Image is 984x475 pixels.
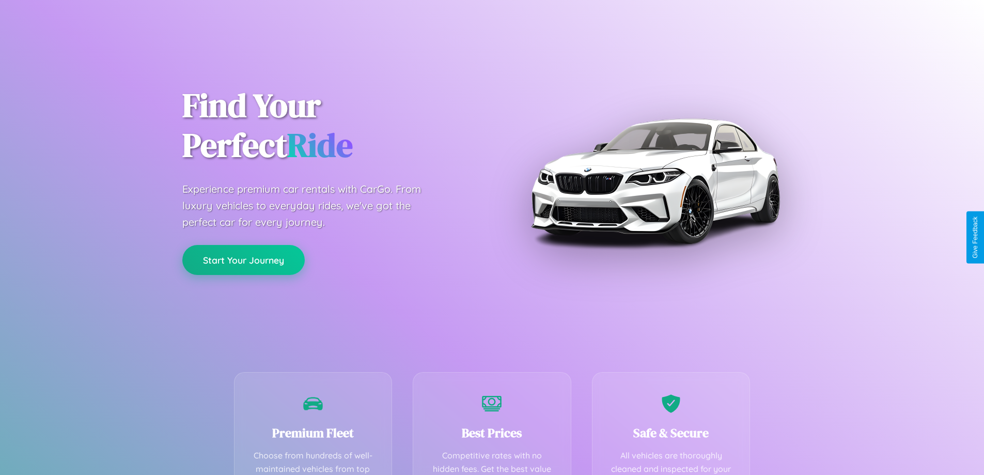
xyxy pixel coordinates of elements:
button: Start Your Journey [182,245,305,275]
h3: Safe & Secure [608,424,735,441]
img: Premium BMW car rental vehicle [526,52,784,310]
div: Give Feedback [972,217,979,258]
h3: Premium Fleet [250,424,377,441]
h1: Find Your Perfect [182,86,477,165]
h3: Best Prices [429,424,555,441]
p: Experience premium car rentals with CarGo. From luxury vehicles to everyday rides, we've got the ... [182,181,441,231]
span: Ride [287,122,353,167]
